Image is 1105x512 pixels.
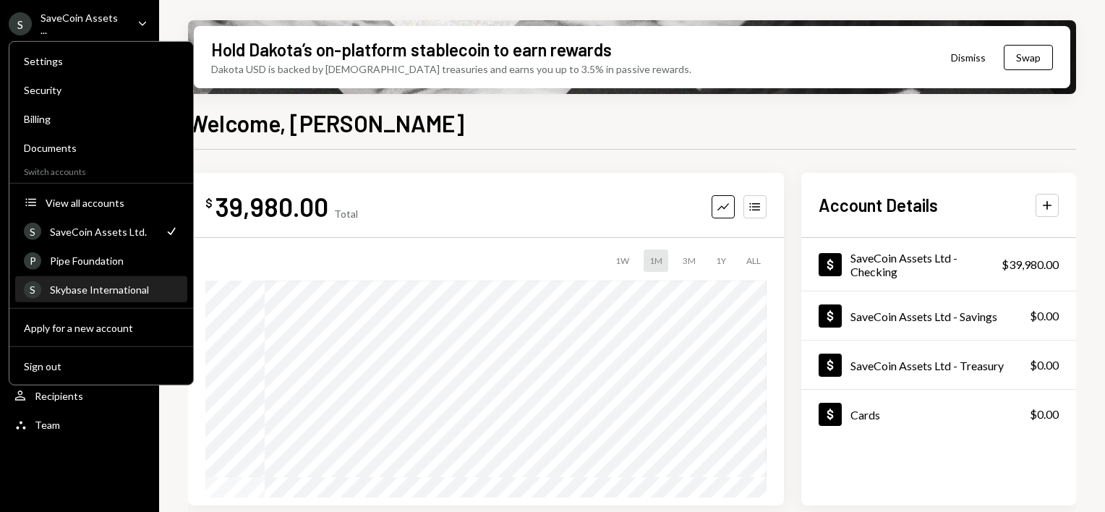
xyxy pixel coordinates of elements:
[50,225,155,237] div: SaveCoin Assets Ltd.
[15,48,187,74] a: Settings
[9,163,193,177] div: Switch accounts
[15,276,187,302] a: SSkybase International
[15,247,187,273] a: PPipe Foundation
[644,249,668,272] div: 1M
[24,281,41,298] div: S
[9,383,150,409] a: Recipients
[9,12,32,35] div: S
[15,106,187,132] a: Billing
[50,283,179,296] div: Skybase International
[24,55,179,67] div: Settings
[211,61,691,77] div: Dakota USD is backed by [DEMOGRAPHIC_DATA] treasuries and earns you up to 3.5% in passive rewards.
[35,419,60,431] div: Team
[35,390,83,402] div: Recipients
[24,142,179,154] div: Documents
[15,77,187,103] a: Security
[188,108,464,137] h1: Welcome, [PERSON_NAME]
[1002,256,1059,273] div: $39,980.00
[15,354,187,380] button: Sign out
[850,251,1002,278] div: SaveCoin Assets Ltd - Checking
[40,12,126,36] div: SaveCoin Assets ...
[50,255,179,267] div: Pipe Foundation
[801,390,1076,438] a: Cards$0.00
[334,208,358,220] div: Total
[1004,45,1053,70] button: Swap
[610,249,635,272] div: 1W
[211,38,612,61] div: Hold Dakota’s on-platform stablecoin to earn rewards
[205,196,213,210] div: $
[850,408,880,422] div: Cards
[24,252,41,269] div: P
[801,341,1076,389] a: SaveCoin Assets Ltd - Treasury$0.00
[216,190,328,223] div: 39,980.00
[1030,307,1059,325] div: $0.00
[850,310,997,323] div: SaveCoin Assets Ltd - Savings
[801,238,1076,291] a: SaveCoin Assets Ltd - Checking$39,980.00
[24,113,179,125] div: Billing
[801,291,1076,340] a: SaveCoin Assets Ltd - Savings$0.00
[24,223,41,240] div: S
[24,359,179,372] div: Sign out
[677,249,701,272] div: 3M
[24,321,179,333] div: Apply for a new account
[46,196,179,208] div: View all accounts
[15,315,187,341] button: Apply for a new account
[9,411,150,438] a: Team
[24,84,179,96] div: Security
[933,40,1004,74] button: Dismiss
[1030,357,1059,374] div: $0.00
[819,193,938,217] h2: Account Details
[1030,406,1059,423] div: $0.00
[850,359,1004,372] div: SaveCoin Assets Ltd - Treasury
[15,190,187,216] button: View all accounts
[710,249,732,272] div: 1Y
[741,249,767,272] div: ALL
[15,135,187,161] a: Documents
